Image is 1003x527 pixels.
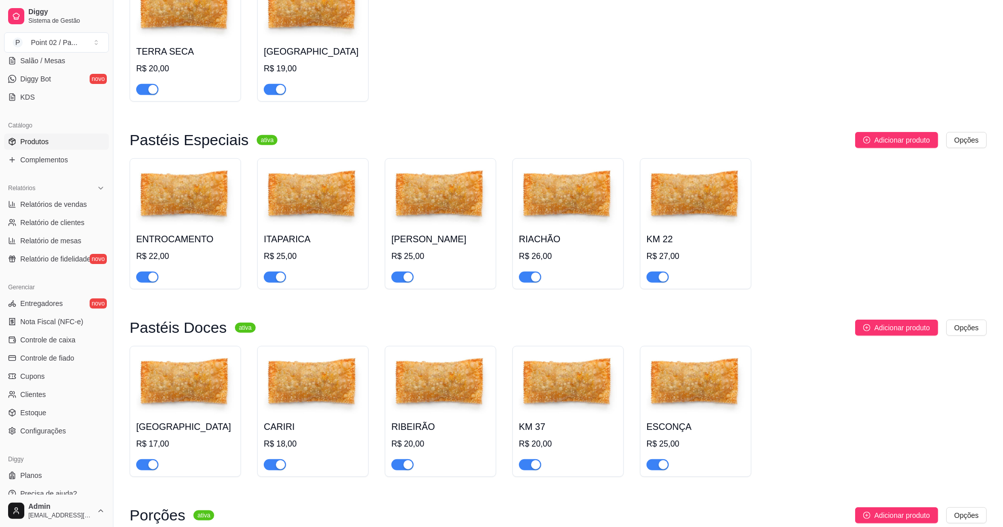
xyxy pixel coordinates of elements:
a: Entregadoresnovo [4,295,109,312]
button: Adicionar produto [855,507,938,523]
img: product-image [647,165,745,228]
div: R$ 26,00 [519,250,617,262]
span: Relatório de clientes [20,217,85,228]
div: R$ 20,00 [391,438,490,450]
span: plus-circle [863,137,870,144]
h4: [GEOGRAPHIC_DATA] [136,420,234,434]
a: Planos [4,467,109,484]
div: R$ 17,00 [136,438,234,450]
div: R$ 20,00 [136,63,234,75]
h4: [PERSON_NAME] [391,232,490,246]
img: product-image [647,353,745,416]
div: Catálogo [4,117,109,134]
div: R$ 25,00 [391,250,490,262]
button: Adicionar produto [855,320,938,336]
div: R$ 27,00 [647,250,745,262]
a: Produtos [4,134,109,150]
span: Relatórios [8,184,35,192]
h3: Pastéis Doces [130,322,227,334]
span: Diggy [28,8,105,17]
div: R$ 25,00 [647,438,745,450]
button: Opções [946,507,987,523]
span: Opções [954,510,979,521]
img: product-image [391,353,490,416]
span: Opções [954,322,979,333]
img: product-image [391,165,490,228]
span: Entregadores [20,298,63,309]
span: plus-circle [863,324,870,331]
h4: [GEOGRAPHIC_DATA] [264,45,362,59]
a: Controle de caixa [4,332,109,348]
img: product-image [136,165,234,228]
sup: ativa [193,510,214,520]
div: Gerenciar [4,279,109,295]
span: Admin [28,502,93,511]
span: [EMAIL_ADDRESS][DOMAIN_NAME] [28,511,93,519]
h4: ESCONÇA [647,420,745,434]
div: Diggy [4,451,109,467]
img: product-image [519,353,617,416]
a: Precisa de ajuda? [4,486,109,502]
span: Relatório de fidelidade [20,254,91,264]
div: R$ 20,00 [519,438,617,450]
span: KDS [20,92,35,102]
a: Cupons [4,368,109,384]
h3: Pastéis Especiais [130,134,249,146]
div: R$ 22,00 [136,250,234,262]
img: product-image [264,353,362,416]
span: Relatório de mesas [20,236,82,246]
span: plus-circle [863,512,870,519]
h4: RIACHÃO [519,232,617,246]
span: Controle de caixa [20,335,75,345]
a: Relatório de mesas [4,233,109,249]
img: product-image [264,165,362,228]
button: Select a team [4,32,109,53]
a: Salão / Mesas [4,53,109,69]
a: Estoque [4,405,109,421]
sup: ativa [257,135,277,145]
span: Configurações [20,426,66,436]
span: Adicionar produto [874,322,930,333]
span: Cupons [20,371,45,381]
span: Controle de fiado [20,353,74,363]
span: Produtos [20,137,49,147]
span: Estoque [20,408,46,418]
h4: ENTROCAMENTO [136,232,234,246]
div: Point 02 / Pa ... [31,37,77,48]
span: Adicionar produto [874,135,930,146]
h3: Porções [130,509,185,521]
h4: CARIRI [264,420,362,434]
span: Nota Fiscal (NFC-e) [20,317,83,327]
a: KDS [4,89,109,105]
img: product-image [519,165,617,228]
span: Planos [20,470,42,480]
div: R$ 19,00 [264,63,362,75]
a: Diggy Botnovo [4,71,109,87]
h4: KM 37 [519,420,617,434]
h4: KM 22 [647,232,745,246]
span: P [13,37,23,48]
a: DiggySistema de Gestão [4,4,109,28]
a: Clientes [4,386,109,403]
span: Diggy Bot [20,74,51,84]
div: R$ 25,00 [264,250,362,262]
a: Relatórios de vendas [4,196,109,212]
div: R$ 18,00 [264,438,362,450]
h4: ITAPARICA [264,232,362,246]
h4: RIBEIRÃO [391,420,490,434]
span: Salão / Mesas [20,56,65,66]
img: product-image [136,353,234,416]
a: Nota Fiscal (NFC-e) [4,314,109,330]
span: Precisa de ajuda? [20,489,77,499]
a: Relatório de clientes [4,214,109,231]
a: Relatório de fidelidadenovo [4,251,109,267]
button: Opções [946,132,987,148]
sup: ativa [235,323,256,333]
span: Relatórios de vendas [20,199,87,209]
span: Adicionar produto [874,510,930,521]
a: Controle de fiado [4,350,109,366]
button: Adicionar produto [855,132,938,148]
span: Opções [954,135,979,146]
h4: TERRA SECA [136,45,234,59]
a: Complementos [4,152,109,168]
